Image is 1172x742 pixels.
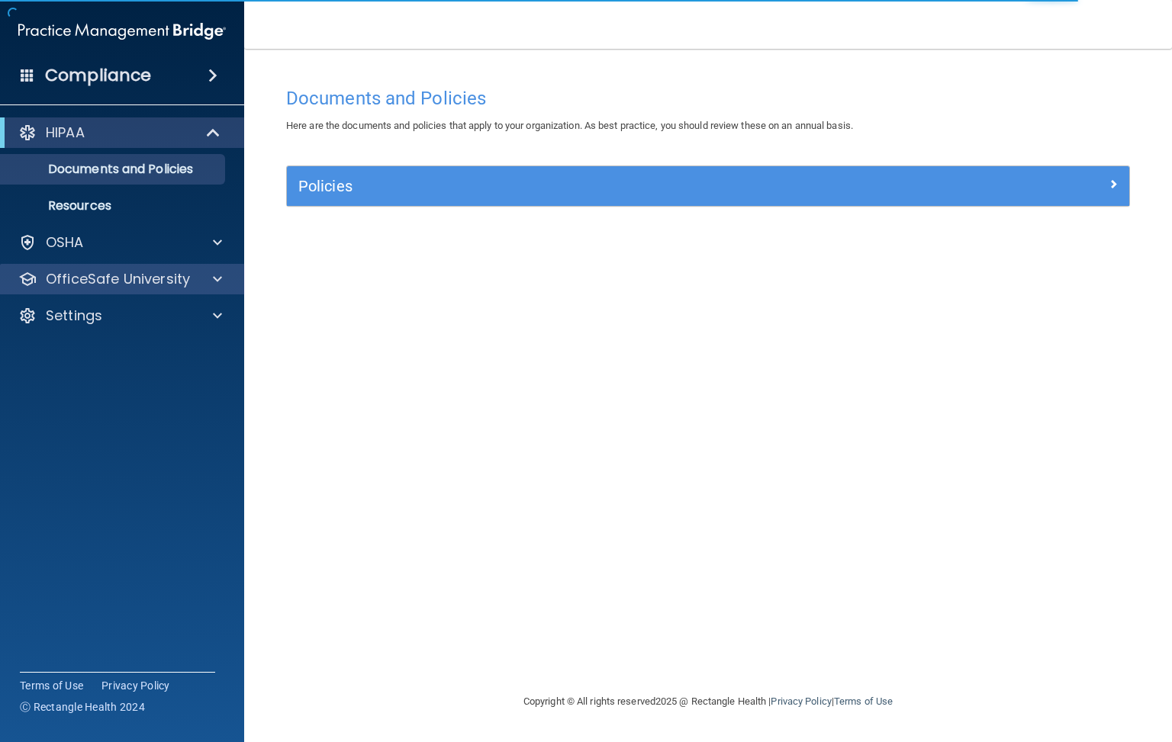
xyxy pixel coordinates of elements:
span: Here are the documents and policies that apply to your organization. As best practice, you should... [286,120,853,131]
p: Settings [46,307,102,325]
a: Terms of Use [20,678,83,693]
p: HIPAA [46,124,85,142]
p: Resources [10,198,218,214]
a: Terms of Use [834,695,893,707]
span: Ⓒ Rectangle Health 2024 [20,699,145,715]
a: OfficeSafe University [18,270,222,288]
p: OfficeSafe University [46,270,190,288]
div: Copyright © All rights reserved 2025 @ Rectangle Health | | [430,677,987,726]
img: PMB logo [18,16,226,47]
a: HIPAA [18,124,221,142]
a: Policies [298,174,1118,198]
h4: Documents and Policies [286,88,1130,108]
a: Privacy Policy [101,678,170,693]
p: OSHA [46,233,84,252]
a: Privacy Policy [771,695,831,707]
h4: Compliance [45,65,151,86]
p: Documents and Policies [10,162,218,177]
a: Settings [18,307,222,325]
a: OSHA [18,233,222,252]
h5: Policies [298,178,907,194]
